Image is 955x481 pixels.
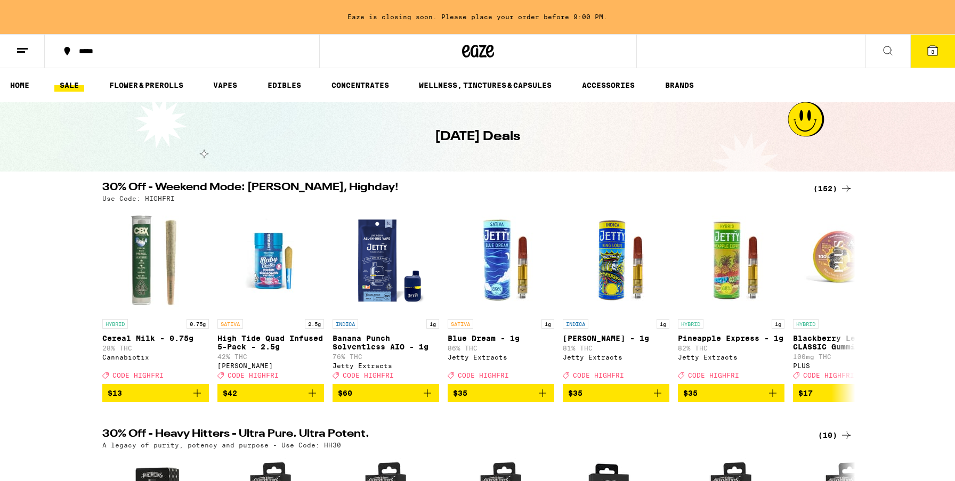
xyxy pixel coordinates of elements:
[104,79,189,92] a: FLOWER & PREROLLS
[217,353,324,360] p: 42% THC
[683,389,698,397] span: $35
[5,79,35,92] a: HOME
[573,372,624,379] span: CODE HIGHFRI
[793,334,900,351] p: Blackberry Lemonade CLASSIC Gummies
[217,319,243,329] p: SATIVA
[657,319,669,329] p: 1g
[217,207,324,314] img: Jeeter - High Tide Quad Infused 5-Pack - 2.5g
[435,128,520,146] h1: [DATE] Deals
[217,384,324,402] button: Add to bag
[678,319,703,329] p: HYBRID
[228,372,279,379] span: CODE HIGHFRI
[102,345,209,352] p: 28% THC
[333,207,439,384] a: Open page for Banana Punch Solventless AIO - 1g from Jetty Extracts
[458,372,509,379] span: CODE HIGHFRI
[772,319,784,329] p: 1g
[333,353,439,360] p: 76% THC
[818,429,853,442] a: (10)
[102,319,128,329] p: HYBRID
[910,35,955,68] button: 3
[563,207,669,384] a: Open page for King Louis - 1g from Jetty Extracts
[102,195,175,202] p: Use Code: HIGHFRI
[448,207,554,384] a: Open page for Blue Dream - 1g from Jetty Extracts
[563,384,669,402] button: Add to bag
[333,334,439,351] p: Banana Punch Solventless AIO - 1g
[102,182,800,195] h2: 30% Off - Weekend Mode: [PERSON_NAME], Highday!
[102,354,209,361] div: Cannabiotix
[563,345,669,352] p: 81% THC
[108,389,122,397] span: $13
[343,372,394,379] span: CODE HIGHFRI
[102,429,800,442] h2: 30% Off - Heavy Hitters - Ultra Pure. Ultra Potent.
[262,79,306,92] a: EDIBLES
[541,319,554,329] p: 1g
[333,384,439,402] button: Add to bag
[217,362,324,369] div: [PERSON_NAME]
[678,334,784,343] p: Pineapple Express - 1g
[568,389,582,397] span: $35
[798,389,813,397] span: $17
[305,319,324,329] p: 2.5g
[102,207,209,384] a: Open page for Cereal Milk - 0.75g from Cannabiotix
[803,372,854,379] span: CODE HIGHFRI
[333,319,358,329] p: INDICA
[793,353,900,360] p: 100mg THC
[678,345,784,352] p: 82% THC
[102,384,209,402] button: Add to bag
[448,354,554,361] div: Jetty Extracts
[678,384,784,402] button: Add to bag
[54,79,84,92] a: SALE
[678,207,784,384] a: Open page for Pineapple Express - 1g from Jetty Extracts
[217,334,324,351] p: High Tide Quad Infused 5-Pack - 2.5g
[563,207,669,314] img: Jetty Extracts - King Louis - 1g
[563,334,669,343] p: [PERSON_NAME] - 1g
[563,319,588,329] p: INDICA
[688,372,739,379] span: CODE HIGHFRI
[448,334,554,343] p: Blue Dream - 1g
[426,319,439,329] p: 1g
[102,207,209,314] img: Cannabiotix - Cereal Milk - 0.75g
[793,384,900,402] button: Add to bag
[448,319,473,329] p: SATIVA
[414,79,557,92] a: WELLNESS, TINCTURES & CAPSULES
[793,207,900,314] img: PLUS - Blackberry Lemonade CLASSIC Gummies
[793,362,900,369] div: PLUS
[187,319,209,329] p: 0.75g
[448,345,554,352] p: 86% THC
[678,207,784,314] img: Jetty Extracts - Pineapple Express - 1g
[678,354,784,361] div: Jetty Extracts
[326,79,394,92] a: CONCENTRATES
[577,79,640,92] a: ACCESSORIES
[563,354,669,361] div: Jetty Extracts
[931,48,934,55] span: 3
[102,334,209,343] p: Cereal Milk - 0.75g
[333,362,439,369] div: Jetty Extracts
[102,442,341,449] p: A legacy of purity, potency and purpose - Use Code: HH30
[6,7,77,16] span: Hi. Need any help?
[813,182,853,195] a: (152)
[333,207,439,314] img: Jetty Extracts - Banana Punch Solventless AIO - 1g
[448,384,554,402] button: Add to bag
[793,207,900,384] a: Open page for Blackberry Lemonade CLASSIC Gummies from PLUS
[223,389,237,397] span: $42
[338,389,352,397] span: $60
[112,372,164,379] span: CODE HIGHFRI
[660,79,699,92] a: BRANDS
[448,207,554,314] img: Jetty Extracts - Blue Dream - 1g
[453,389,467,397] span: $35
[208,79,242,92] a: VAPES
[793,319,819,329] p: HYBRID
[217,207,324,384] a: Open page for High Tide Quad Infused 5-Pack - 2.5g from Jeeter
